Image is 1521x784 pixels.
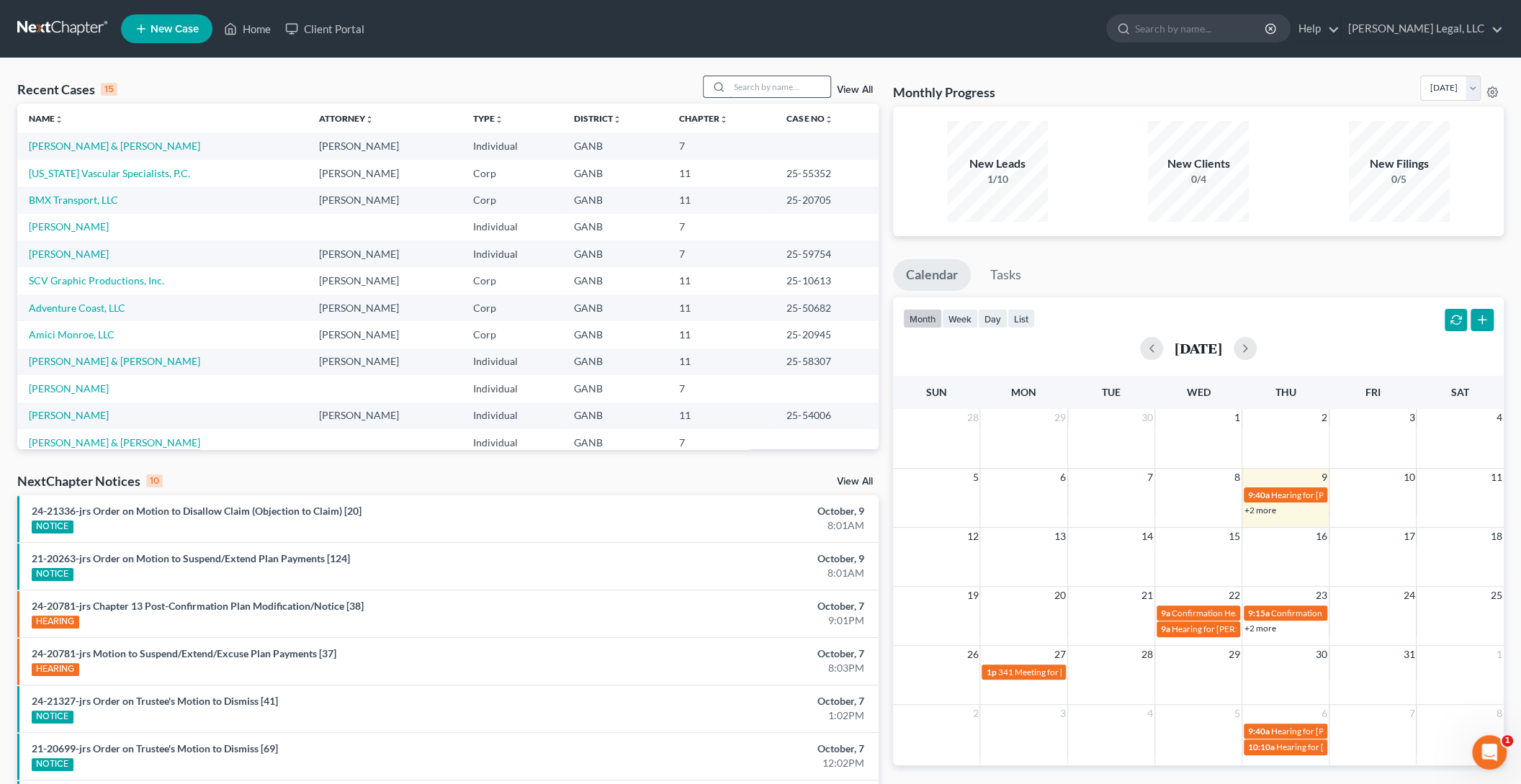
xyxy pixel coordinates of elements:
[29,436,200,449] a: [PERSON_NAME] & [PERSON_NAME]
[1401,646,1416,663] span: 31
[472,113,503,124] a: Typeunfold_more
[32,600,364,612] a: 24-20781-jrs Chapter 13 Post-Confirmation Plan Modification/Notice [38]
[977,259,1034,291] a: Tasks
[562,294,668,321] td: GANB
[1314,528,1329,545] span: 16
[965,646,979,663] span: 26
[29,220,109,233] a: [PERSON_NAME]
[562,402,668,429] td: GANB
[1451,386,1469,398] span: Sat
[613,115,622,124] i: unfold_more
[730,76,830,97] input: Search by name...
[32,521,73,533] div: NOTICE
[1244,623,1276,634] a: +2 more
[971,469,979,486] span: 5
[997,667,1196,677] span: 341 Meeting for [PERSON_NAME] [PERSON_NAME]
[1146,469,1154,486] span: 7
[17,81,117,98] div: Recent Cases
[1186,386,1210,398] span: Wed
[965,528,979,545] span: 12
[308,267,461,294] td: [PERSON_NAME]
[1489,469,1504,486] span: 11
[1102,386,1121,398] span: Tue
[837,477,873,487] a: View All
[596,756,864,770] div: 12:02PM
[1401,587,1416,604] span: 24
[775,402,878,429] td: 25-54006
[1053,587,1067,604] span: 20
[1314,646,1329,663] span: 30
[461,402,562,429] td: Individual
[308,160,461,186] td: [PERSON_NAME]
[494,115,503,124] i: unfold_more
[668,132,775,159] td: 7
[1407,409,1416,426] span: 3
[32,695,278,707] a: 24-21327-jrs Order on Trustee's Motion to Dismiss [41]
[308,348,461,375] td: [PERSON_NAME]
[461,321,562,348] td: Corp
[837,85,873,95] a: View All
[1349,172,1450,186] div: 0/5
[668,375,775,402] td: 7
[775,267,878,294] td: 25-10613
[29,194,118,206] a: BMX Transport, LLC
[29,355,200,367] a: [PERSON_NAME] & [PERSON_NAME]
[786,113,833,124] a: Case Nounfold_more
[893,259,971,291] a: Calendar
[29,328,115,341] a: Amici Monroe, LLC
[986,667,996,677] span: 1p
[217,16,278,42] a: Home
[32,663,79,676] div: HEARING
[965,587,979,604] span: 19
[461,214,562,240] td: Individual
[308,294,461,321] td: [PERSON_NAME]
[1161,608,1170,618] span: 9a
[1489,528,1504,545] span: 18
[1276,742,1458,752] span: Hearing for [PERSON_NAME] [PERSON_NAME]
[893,84,995,101] h3: Monthly Progress
[1135,15,1267,42] input: Search by name...
[668,294,775,321] td: 11
[1320,469,1329,486] span: 9
[1148,172,1249,186] div: 0/4
[319,113,374,124] a: Attorneyunfold_more
[775,321,878,348] td: 25-20945
[1489,587,1504,604] span: 25
[1008,309,1035,328] button: list
[1059,469,1067,486] span: 6
[942,309,978,328] button: week
[32,647,336,659] a: 24-20781-jrs Motion to Suspend/Extend/Excuse Plan Payments [37]
[29,167,190,179] a: [US_STATE] Vascular Specialists, P.C.
[1148,156,1249,172] div: New Clients
[1271,490,1383,500] span: Hearing for [PERSON_NAME]
[461,132,562,159] td: Individual
[596,646,864,661] div: October, 7
[668,429,775,456] td: 7
[32,616,79,628] div: HEARING
[1248,742,1275,752] span: 10:10a
[1314,587,1329,604] span: 23
[1172,623,1369,634] span: Hearing for [PERSON_NAME] and [PERSON_NAME]
[1140,409,1154,426] span: 30
[1495,409,1504,426] span: 4
[775,294,878,321] td: 25-50682
[29,302,125,314] a: Adventure Coast, LLC
[32,758,73,771] div: NOTICE
[1011,386,1036,398] span: Mon
[596,694,864,708] div: October, 7
[1502,735,1513,747] span: 1
[278,16,372,42] a: Client Portal
[596,708,864,723] div: 1:02PM
[1244,505,1276,515] a: +2 more
[1053,528,1067,545] span: 13
[668,321,775,348] td: 11
[562,267,668,294] td: GANB
[55,115,63,124] i: unfold_more
[1472,735,1507,770] iframe: Intercom live chat
[29,382,109,395] a: [PERSON_NAME]
[596,661,864,675] div: 8:03PM
[1341,16,1503,42] a: [PERSON_NAME] Legal, LLC
[151,24,199,35] span: New Case
[947,156,1048,172] div: New Leads
[1140,646,1154,663] span: 28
